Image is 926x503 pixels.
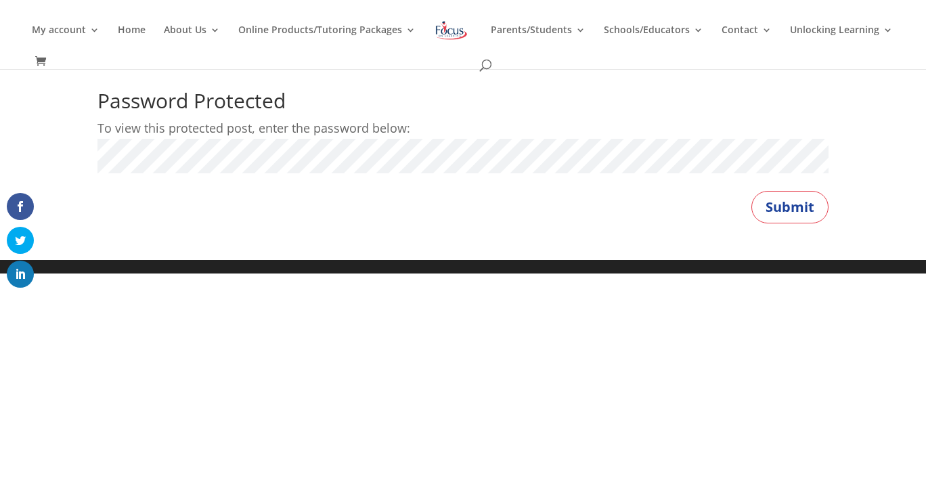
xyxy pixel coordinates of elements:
a: Unlocking Learning [790,25,893,57]
a: About Us [164,25,220,57]
a: Contact [722,25,772,57]
img: Focus on Learning [434,18,469,43]
a: Home [118,25,146,57]
p: To view this protected post, enter the password below: [97,118,829,139]
a: Parents/Students [491,25,586,57]
a: Schools/Educators [604,25,703,57]
a: Online Products/Tutoring Packages [238,25,416,57]
a: My account [32,25,100,57]
h1: Password Protected [97,91,829,118]
button: Submit [751,191,829,223]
